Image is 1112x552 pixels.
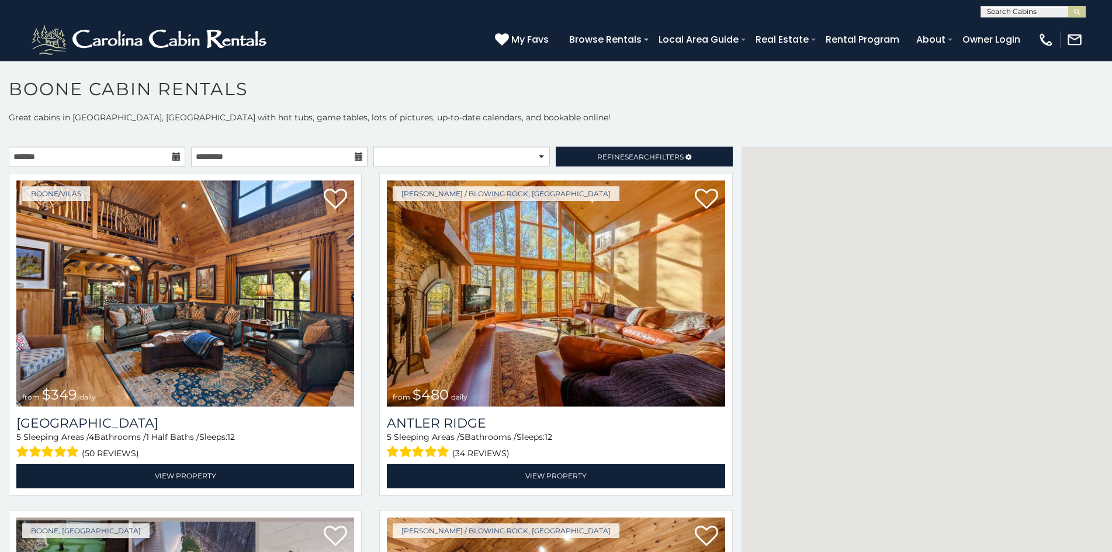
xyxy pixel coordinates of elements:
span: $349 [42,386,77,403]
img: phone-regular-white.png [1038,32,1054,48]
span: from [22,393,40,401]
img: White-1-2.png [29,22,272,57]
img: 1714397585_thumbnail.jpeg [387,180,725,407]
span: 5 [460,432,465,442]
span: My Favs [511,32,549,47]
span: $480 [413,386,449,403]
h3: Diamond Creek Lodge [16,415,354,431]
span: 1 Half Baths / [146,432,199,442]
img: 1714398500_thumbnail.jpeg [16,180,354,407]
a: Add to favorites [695,525,718,549]
div: Sleeping Areas / Bathrooms / Sleeps: [387,431,725,461]
a: Add to favorites [695,188,718,212]
span: 12 [545,432,552,442]
span: (34 reviews) [452,446,510,461]
span: 5 [16,432,21,442]
span: 4 [89,432,94,442]
a: RefineSearchFilters [556,147,732,166]
a: Browse Rentals [563,29,647,50]
a: Rental Program [820,29,905,50]
img: mail-regular-white.png [1066,32,1083,48]
a: Antler Ridge [387,415,725,431]
a: Real Estate [750,29,815,50]
a: About [910,29,951,50]
a: Boone/Vilas [22,186,90,201]
a: Add to favorites [324,525,347,549]
a: Add to favorites [324,188,347,212]
a: [GEOGRAPHIC_DATA] [16,415,354,431]
a: My Favs [495,32,552,47]
span: Search [625,152,655,161]
a: View Property [387,464,725,488]
a: [PERSON_NAME] / Blowing Rock, [GEOGRAPHIC_DATA] [393,186,619,201]
a: from $480 daily [387,180,725,407]
span: daily [79,393,96,401]
a: Owner Login [957,29,1026,50]
a: View Property [16,464,354,488]
a: from $349 daily [16,180,354,407]
span: Refine Filters [597,152,684,161]
div: Sleeping Areas / Bathrooms / Sleeps: [16,431,354,461]
span: 12 [227,432,235,442]
span: 5 [387,432,392,442]
a: Local Area Guide [653,29,744,50]
a: [PERSON_NAME] / Blowing Rock, [GEOGRAPHIC_DATA] [393,523,619,538]
span: from [393,393,410,401]
span: (50 reviews) [82,446,139,461]
span: daily [451,393,467,401]
a: Boone, [GEOGRAPHIC_DATA] [22,523,150,538]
